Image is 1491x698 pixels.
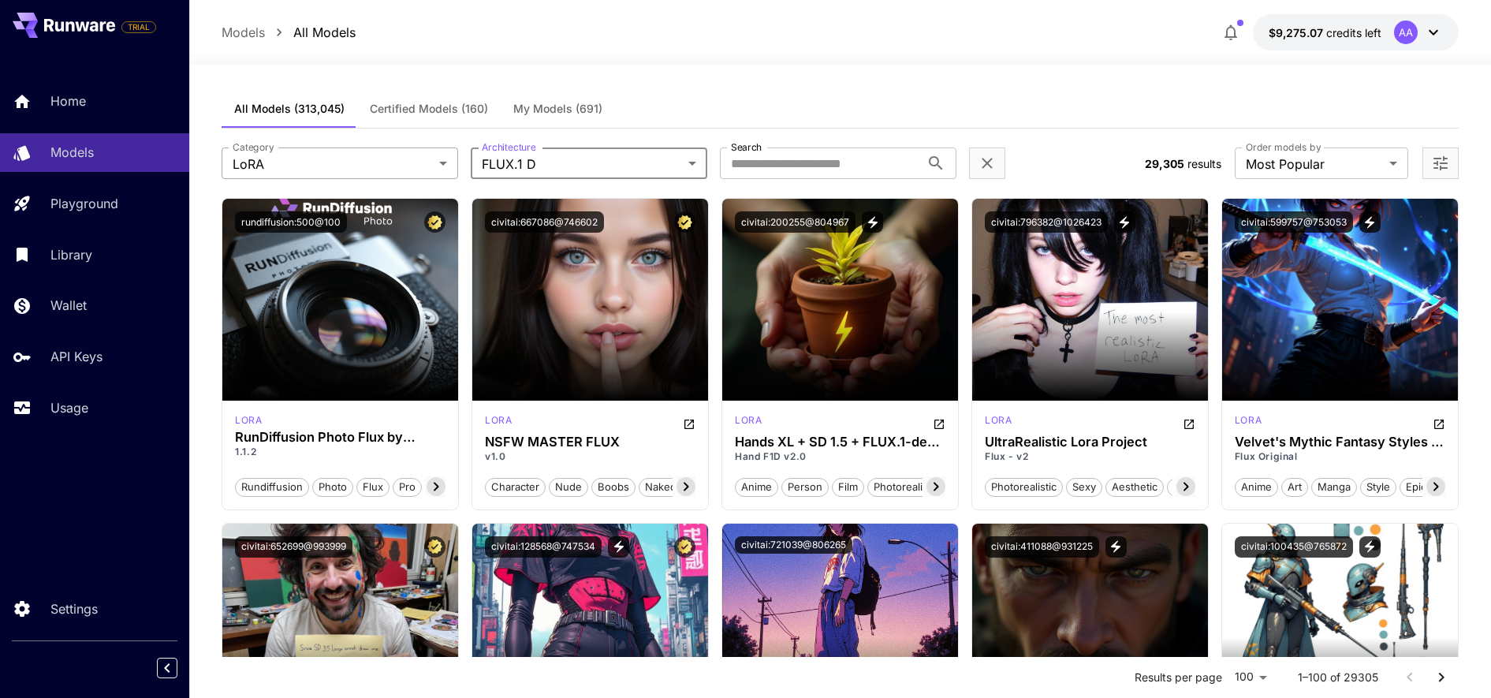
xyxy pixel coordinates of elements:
[1361,480,1396,495] span: style
[933,413,945,432] button: Open in CivitAI
[222,23,265,42] a: Models
[1360,476,1396,497] button: style
[313,480,352,495] span: photo
[549,476,588,497] button: nude
[985,211,1108,233] button: civitai:796382@1026423
[1168,480,1202,495] span: style
[985,435,1195,450] h3: UltraRealistic Lora Project
[1105,536,1127,558] button: View trigger words
[550,480,587,495] span: nude
[50,599,98,618] p: Settings
[592,480,635,495] span: boobs
[639,480,682,495] span: naked
[868,480,945,495] span: photorealistic
[513,102,602,116] span: My Models (691)
[393,476,422,497] button: pro
[1426,662,1457,693] button: Go to next page
[1236,480,1277,495] span: anime
[674,211,695,233] button: Certified Model – Vetted for best performance and includes a commercial license.
[862,211,883,233] button: View trigger words
[731,140,762,154] label: Search
[985,536,1099,558] button: civitai:411088@931225
[1187,157,1221,170] span: results
[1235,413,1262,427] p: lora
[312,476,353,497] button: photo
[1135,670,1222,685] p: Results per page
[1400,480,1432,495] span: epic
[1145,157,1184,170] span: 29,305
[985,413,1012,427] p: lora
[235,536,352,558] button: civitai:652699@993999
[485,476,546,497] button: character
[50,296,87,315] p: Wallet
[735,536,852,554] button: civitai:721039@806265
[222,23,356,42] nav: breadcrumb
[1326,26,1381,39] span: credits left
[1269,26,1326,39] span: $9,275.07
[978,154,997,174] button: Clear filters (2)
[735,435,945,450] div: Hands XL + SD 1.5 + FLUX.1-dev + Pony + Illustrious
[122,21,155,33] span: TRIAL
[1183,413,1195,432] button: Open in CivitAI
[157,658,177,678] button: Collapse sidebar
[235,413,262,427] div: FLUX.1 D
[121,17,156,36] span: Add your payment card to enable full platform functionality.
[1246,155,1383,174] span: Most Popular
[50,398,88,417] p: Usage
[356,476,390,497] button: flux
[233,140,274,154] label: Category
[370,102,488,116] span: Certified Models (160)
[1167,476,1203,497] button: style
[485,435,695,450] h3: NSFW MASTER FLUX
[985,450,1195,464] p: Flux - v2
[1359,211,1381,233] button: View trigger words
[1067,480,1101,495] span: sexy
[393,480,421,495] span: pro
[1298,670,1378,685] p: 1–100 of 29305
[1394,21,1418,44] div: AA
[639,476,683,497] button: naked
[236,480,308,495] span: rundiffusion
[1269,24,1381,41] div: $9,275.0722
[485,413,512,427] p: lora
[482,140,535,154] label: Architecture
[235,413,262,427] p: lora
[1246,140,1321,154] label: Order models by
[169,654,189,682] div: Collapse sidebar
[50,245,92,264] p: Library
[1431,154,1450,174] button: Open more filters
[832,476,864,497] button: film
[357,480,389,495] span: flux
[1235,435,1445,450] h3: Velvet's Mythic Fantasy Styles | Flux + Pony + illustrious
[735,413,762,427] p: lora
[985,476,1063,497] button: photorealistic
[486,480,545,495] span: character
[1359,536,1381,558] button: View trigger words
[833,480,863,495] span: film
[485,536,602,558] button: civitai:128568@747534
[674,536,695,558] button: Certified Model – Vetted for best performance and includes a commercial license.
[985,413,1012,432] div: FLUX.1 D
[735,476,778,497] button: anime
[1400,476,1433,497] button: epic
[782,480,828,495] span: person
[1312,480,1356,495] span: manga
[235,445,445,459] p: 1.1.2
[986,480,1062,495] span: photorealistic
[234,102,345,116] span: All Models (313,045)
[1282,480,1307,495] span: art
[735,211,855,233] button: civitai:200255@804967
[424,536,445,558] button: Certified Model – Vetted for best performance and includes a commercial license.
[1235,476,1278,497] button: anime
[50,91,86,110] p: Home
[485,450,695,464] p: v1.0
[235,211,347,233] button: rundiffusion:500@100
[233,155,433,174] span: LoRA
[683,413,695,432] button: Open in CivitAI
[293,23,356,42] a: All Models
[50,143,94,162] p: Models
[424,211,445,233] button: Certified Model – Vetted for best performance and includes a commercial license.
